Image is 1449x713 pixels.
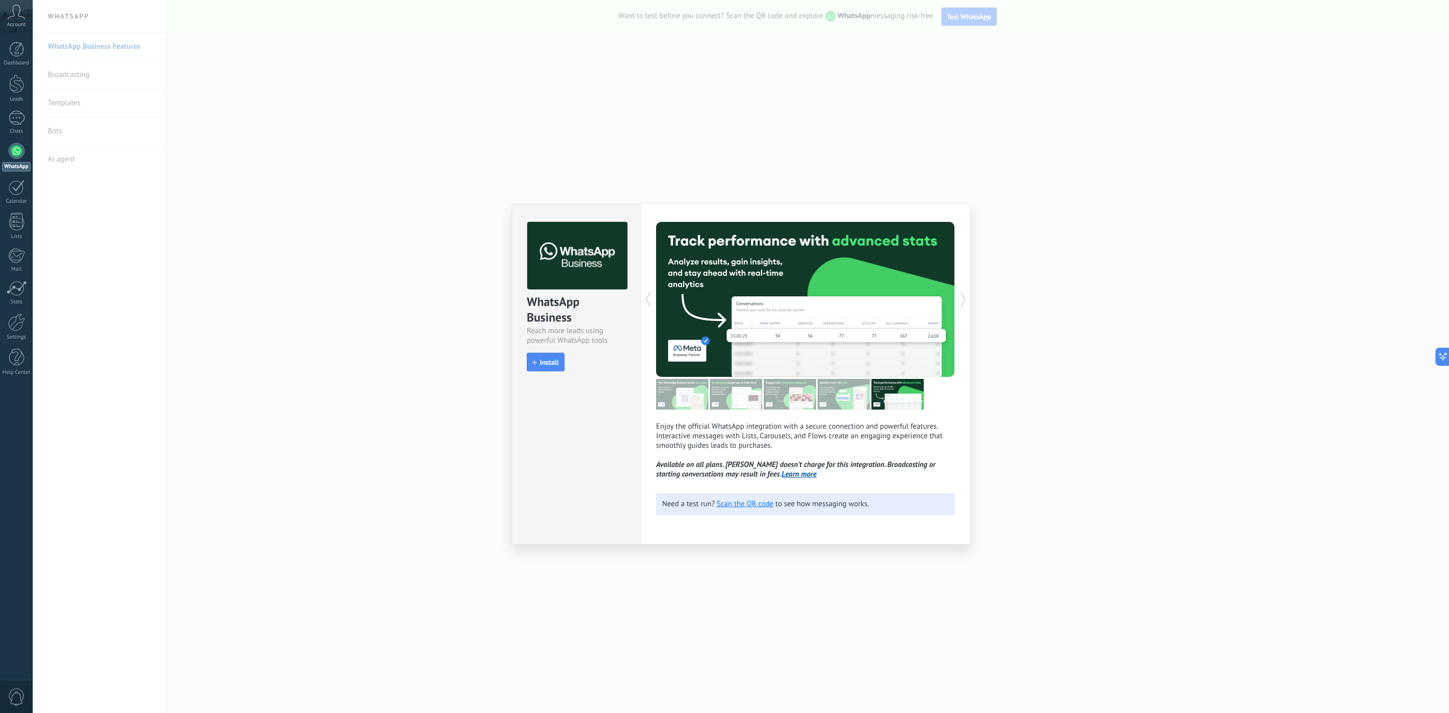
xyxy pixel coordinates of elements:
[764,379,816,410] img: tour_image_6b5bee784155b0e26d0e058db9499733.png
[656,422,955,479] p: Enjoy the official WhatsApp integration with a secure connection and powerful features. Interacti...
[2,334,31,341] div: Settings
[782,469,817,479] a: Learn more
[527,222,627,290] img: logo_main.png
[7,22,26,28] span: Account
[656,379,708,410] img: tour_image_24a60f2de5b7f716b00b2508d23a5f71.png
[2,299,31,305] div: Stats
[2,198,31,205] div: Calendar
[2,162,31,172] div: WhatsApp
[818,379,870,410] img: tour_image_8adaa4405412f818fdd31a128ea7bfdb.png
[2,96,31,103] div: Leads
[2,369,31,376] div: Help Center
[540,359,559,366] span: Install
[871,379,924,410] img: tour_image_7cdf1e24cac3d52841d4c909d6b5c66e.png
[662,499,715,509] span: Need a test run?
[2,266,31,273] div: Mail
[2,128,31,135] div: Chats
[775,499,869,509] span: to see how messaging works.
[527,294,626,326] div: WhatsApp Business
[710,379,762,410] img: tour_image_ba1a9dba37f3416c4982efb0d2f1f8f9.png
[527,353,565,372] button: Install
[527,326,626,345] div: Reach more leads using powerful WhatsApp tools
[656,460,936,479] i: Available on all plans. [PERSON_NAME] doesn’t charge for this integration. Broadcasting or starti...
[2,233,31,240] div: Lists
[717,499,774,509] a: Scan the QR code
[2,60,31,66] div: Dashboard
